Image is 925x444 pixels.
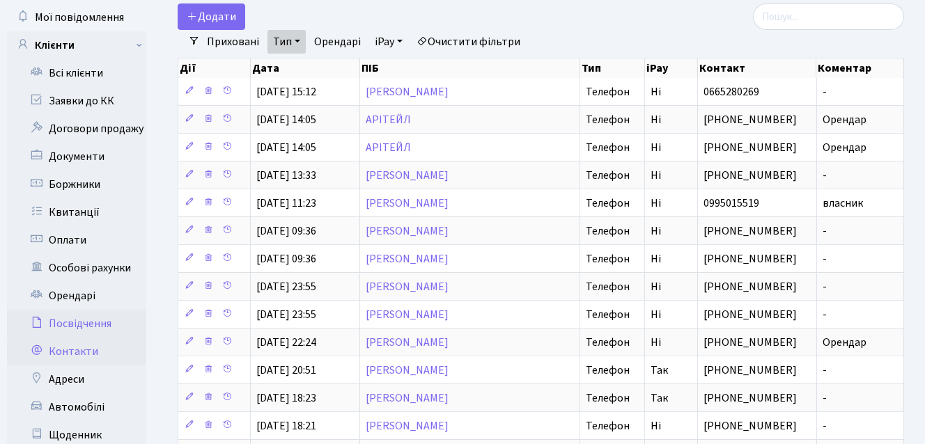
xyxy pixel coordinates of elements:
[651,418,661,434] span: Ні
[7,87,146,115] a: Заявки до КК
[256,251,316,267] span: [DATE] 09:36
[366,223,449,239] a: [PERSON_NAME]
[823,84,827,100] span: -
[586,225,630,237] span: Телефон
[586,86,630,97] span: Телефон
[651,390,668,406] span: Так
[369,30,408,54] a: iPay
[256,196,316,211] span: [DATE] 11:23
[823,363,827,378] span: -
[366,112,411,127] a: АРІТЕЙЛ
[256,168,316,183] span: [DATE] 13:33
[823,251,827,267] span: -
[586,142,630,153] span: Телефон
[704,196,759,211] span: 0995015519
[366,84,449,100] a: [PERSON_NAME]
[7,310,146,338] a: Посвідчення
[704,140,797,155] span: [PHONE_NUMBER]
[823,279,827,294] span: -
[816,58,904,78] th: Коментар
[586,170,630,181] span: Телефон
[7,115,146,143] a: Договори продажу
[580,58,645,78] th: Тип
[366,418,449,434] a: [PERSON_NAME]
[366,279,449,294] a: [PERSON_NAME]
[651,84,661,100] span: Ні
[7,282,146,310] a: Орендарі
[704,335,797,350] span: [PHONE_NUMBER]
[753,3,904,30] input: Пошук...
[366,140,411,155] a: АРІТЕЙЛ
[586,420,630,431] span: Телефон
[7,31,146,59] a: Клієнти
[823,168,827,183] span: -
[704,279,797,294] span: [PHONE_NUMBER]
[823,390,827,406] span: -
[704,84,759,100] span: 0665280269
[366,196,449,211] a: [PERSON_NAME]
[411,30,526,54] a: Очистити фільтри
[256,363,316,378] span: [DATE] 20:51
[366,251,449,267] a: [PERSON_NAME]
[7,226,146,254] a: Оплати
[651,363,668,378] span: Так
[366,307,449,322] a: [PERSON_NAME]
[360,58,580,78] th: ПІБ
[651,335,661,350] span: Ні
[586,198,630,209] span: Телефон
[645,58,698,78] th: iPay
[651,279,661,294] span: Ні
[256,390,316,406] span: [DATE] 18:23
[704,418,797,434] span: [PHONE_NUMBER]
[7,198,146,226] a: Квитанції
[256,112,316,127] span: [DATE] 14:05
[651,196,661,211] span: Ні
[366,335,449,350] a: [PERSON_NAME]
[187,9,236,24] span: Додати
[178,3,245,30] a: Додати
[256,140,316,155] span: [DATE] 14:05
[586,281,630,292] span: Телефон
[823,418,827,434] span: -
[7,171,146,198] a: Боржники
[7,365,146,393] a: Адреси
[7,3,146,31] a: Мої повідомлення
[823,223,827,239] span: -
[704,251,797,267] span: [PHONE_NUMBER]
[178,58,251,78] th: Дії
[256,84,316,100] span: [DATE] 15:12
[823,335,866,350] span: Орендар
[704,168,797,183] span: [PHONE_NUMBER]
[366,168,449,183] a: [PERSON_NAME]
[267,30,306,54] a: Тип
[704,363,797,378] span: [PHONE_NUMBER]
[704,223,797,239] span: [PHONE_NUMBER]
[256,223,316,239] span: [DATE] 09:36
[256,307,316,322] span: [DATE] 23:55
[7,143,146,171] a: Документи
[698,58,817,78] th: Контакт
[586,337,630,348] span: Телефон
[586,309,630,320] span: Телефон
[201,30,265,54] a: Приховані
[7,338,146,365] a: Контакти
[256,418,316,434] span: [DATE] 18:21
[586,253,630,264] span: Телефон
[823,307,827,322] span: -
[586,114,630,125] span: Телефон
[256,279,316,294] span: [DATE] 23:55
[35,10,124,25] span: Мої повідомлення
[651,112,661,127] span: Ні
[251,58,360,78] th: Дата
[256,335,316,350] span: [DATE] 22:24
[651,251,661,267] span: Ні
[366,363,449,378] a: [PERSON_NAME]
[704,307,797,322] span: [PHONE_NUMBER]
[7,254,146,282] a: Особові рахунки
[651,307,661,322] span: Ні
[366,390,449,406] a: [PERSON_NAME]
[823,140,866,155] span: Орендар
[651,223,661,239] span: Ні
[704,390,797,406] span: [PHONE_NUMBER]
[586,365,630,376] span: Телефон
